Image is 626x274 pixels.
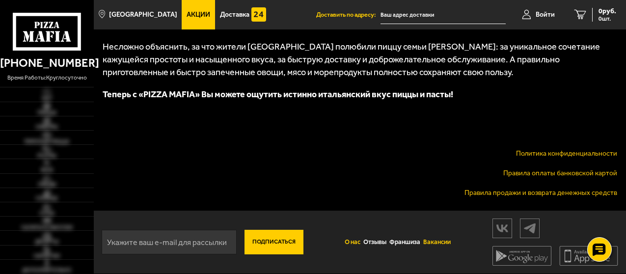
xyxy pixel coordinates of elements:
[464,189,617,197] a: Правила продажи и возврата денежных средств
[536,11,555,18] span: Войти
[245,230,303,254] button: Подписаться
[316,12,381,18] span: Доставить по адресу:
[251,7,266,22] img: 15daf4d41897b9f0e9f617042186c801.svg
[599,8,616,15] span: 0 руб.
[599,16,616,22] span: 0 шт.
[109,11,177,18] span: [GEOGRAPHIC_DATA]
[343,232,362,252] a: О нас
[102,230,237,254] input: Укажите ваш e-mail для рассылки
[503,169,617,177] a: Правила оплаты банковской картой
[422,232,452,252] a: Вакансии
[103,89,453,100] span: Теперь с «PIZZA MAFIA» Вы можете ощутить истинно итальянский вкус пиццы и пасты!
[520,219,539,237] img: tg
[388,232,422,252] a: Франшиза
[187,11,210,18] span: Акции
[381,6,506,24] input: Ваш адрес доставки
[362,232,388,252] a: Отзывы
[220,11,249,18] span: Доставка
[493,219,512,237] img: vk
[103,41,600,77] span: Несложно объяснить, за что жители [GEOGRAPHIC_DATA] полюбили пиццу семьи [PERSON_NAME]: за уникал...
[516,149,617,158] a: Политика конфиденциальности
